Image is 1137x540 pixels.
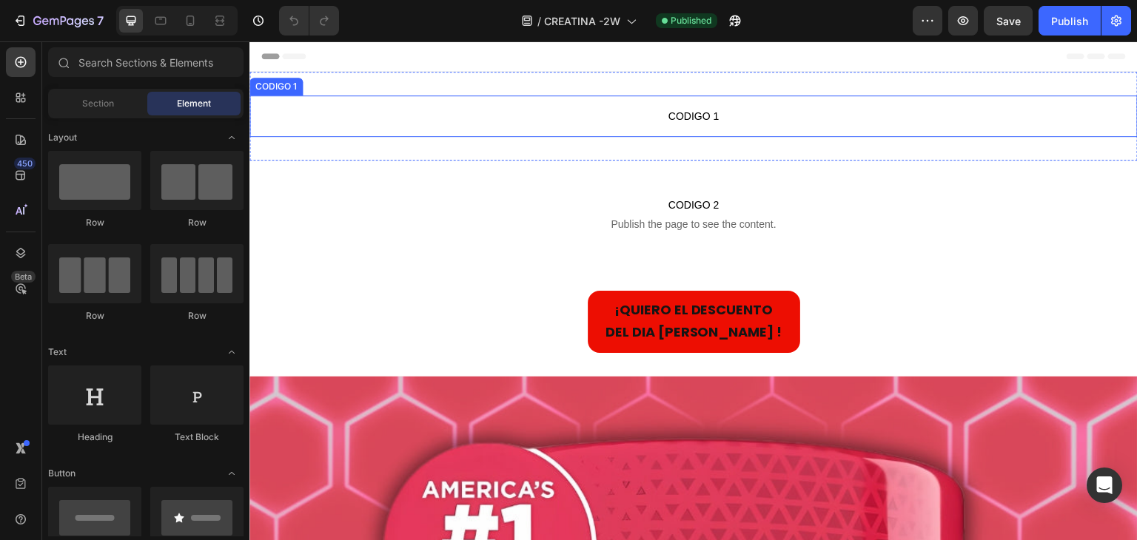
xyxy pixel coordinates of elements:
[279,6,339,36] div: Undo/Redo
[82,97,114,110] span: Section
[48,431,141,444] div: Heading
[544,13,620,29] span: CREATINA -2W
[984,6,1033,36] button: Save
[48,467,76,480] span: Button
[14,158,36,169] div: 450
[365,259,524,277] strong: ¡QUIERO EL DESCUENTO
[48,216,141,229] div: Row
[150,309,244,323] div: Row
[177,97,211,110] span: Element
[11,271,36,283] div: Beta
[48,131,77,144] span: Layout
[1039,6,1101,36] button: Publish
[150,216,244,229] div: Row
[48,345,67,359] span: Text
[220,462,244,485] span: Toggle open
[150,431,244,444] div: Text Block
[97,12,104,30] p: 7
[220,126,244,149] span: Toggle open
[338,249,551,311] a: ¡QUIERO EL DESCUENTODEL DIA [PERSON_NAME] !
[1087,468,1122,503] div: Open Intercom Messenger
[249,41,1137,540] iframe: Design area
[996,15,1021,27] span: Save
[220,340,244,364] span: Toggle open
[537,13,541,29] span: /
[671,14,711,27] span: Published
[48,47,244,77] input: Search Sections & Elements
[1051,13,1088,29] div: Publish
[6,6,110,36] button: 7
[48,309,141,323] div: Row
[356,281,533,300] strong: DEL DIA [PERSON_NAME] !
